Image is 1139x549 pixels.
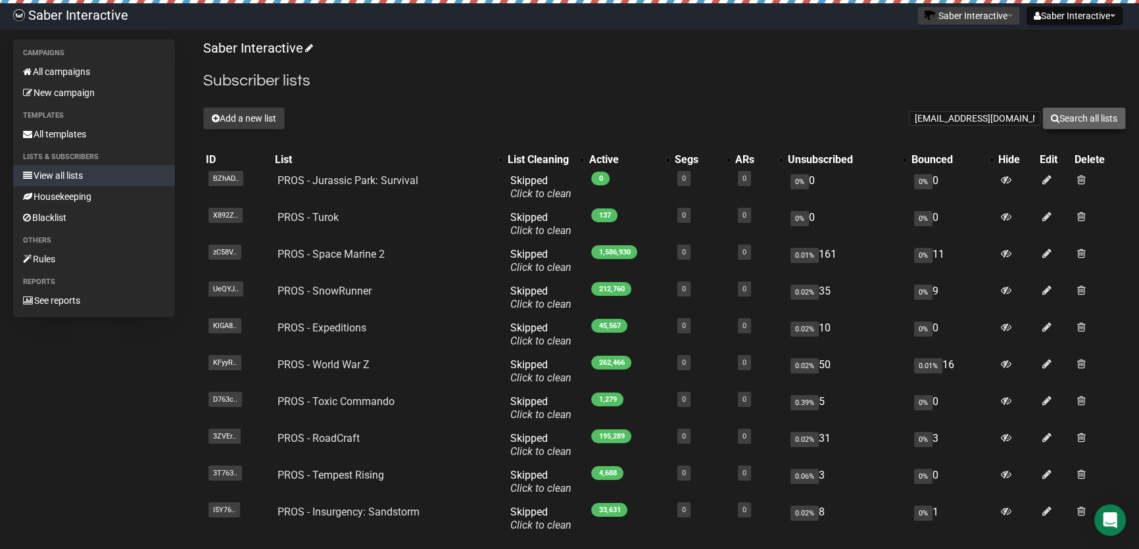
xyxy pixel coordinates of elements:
span: X892Z.. [208,208,243,223]
a: 0 [682,395,686,404]
td: 1 [909,500,996,537]
span: 0% [914,174,933,189]
span: 0.02% [790,506,819,521]
span: 0.01% [914,358,942,373]
span: 4,688 [591,466,623,480]
td: 35 [785,279,908,316]
a: Click to clean [510,224,571,237]
a: PROS - Jurassic Park: Survival [278,174,418,187]
div: Bounced [911,153,982,166]
div: Open Intercom Messenger [1094,504,1126,536]
a: PROS - Tempest Rising [278,469,384,481]
span: Skipped [510,469,571,494]
span: Skipped [510,395,571,421]
span: 0.02% [790,432,819,447]
a: 0 [742,432,746,441]
span: 0.02% [790,322,819,337]
a: 0 [682,211,686,220]
td: 50 [785,353,908,390]
th: Segs: No sort applied, activate to apply an ascending sort [672,151,732,169]
a: 0 [742,322,746,330]
a: 0 [742,395,746,404]
div: Active [589,153,659,166]
span: BZhAD.. [208,171,243,186]
span: 3T763.. [208,465,242,481]
th: Bounced: No sort applied, activate to apply an ascending sort [909,151,996,169]
span: 0% [914,506,933,521]
span: Skipped [510,358,571,384]
td: 8 [785,500,908,537]
a: All templates [13,124,175,145]
a: Rules [13,249,175,270]
span: 0% [914,469,933,484]
a: Click to clean [510,187,571,200]
span: 212,760 [591,282,631,296]
span: 0% [914,248,933,263]
span: 0% [914,322,933,337]
a: 0 [742,358,746,367]
td: 0 [785,206,908,243]
a: 0 [682,506,686,514]
div: Delete [1075,153,1123,166]
a: PROS - Toxic Commando [278,395,395,408]
span: 1,586,930 [591,245,637,259]
a: Housekeeping [13,186,175,207]
div: Hide [998,153,1034,166]
li: Templates [13,108,175,124]
span: 0% [914,285,933,300]
img: 1.png [925,10,935,20]
span: 0% [914,432,933,447]
span: 3ZVEr.. [208,429,241,444]
a: See reports [13,290,175,311]
a: PROS - SnowRunner [278,285,372,297]
span: 137 [591,208,618,222]
span: I5Y76.. [208,502,240,517]
td: 10 [785,316,908,353]
a: New campaign [13,82,175,103]
button: Saber Interactive [1027,7,1123,25]
a: Click to clean [510,371,571,384]
a: 0 [682,322,686,330]
span: 195,289 [591,429,631,443]
a: PROS - Expeditions [278,322,366,334]
a: 0 [682,432,686,441]
span: Skipped [510,506,571,531]
th: List Cleaning: No sort applied, activate to apply an ascending sort [504,151,586,169]
button: Add a new list [203,107,285,130]
th: Hide: No sort applied, sorting is disabled [996,151,1036,169]
td: 3 [785,464,908,500]
span: 0% [790,211,809,226]
a: 0 [742,174,746,183]
span: zC58V.. [208,245,241,260]
th: Active: No sort applied, activate to apply an ascending sort [586,151,672,169]
span: KlGA8.. [208,318,241,333]
li: Lists & subscribers [13,149,175,165]
span: Skipped [510,248,571,274]
li: Campaigns [13,45,175,61]
td: 0 [909,464,996,500]
a: Click to clean [510,445,571,458]
a: Blacklist [13,207,175,228]
button: Saber Interactive [917,7,1020,25]
a: Saber Interactive [203,40,311,56]
span: 0.39% [790,395,819,410]
td: 3 [909,427,996,464]
td: 0 [909,316,996,353]
span: KFyyR.. [208,355,241,370]
div: List Cleaning [507,153,573,166]
span: D763c.. [208,392,242,407]
a: Click to clean [510,335,571,347]
td: 11 [909,243,996,279]
a: PROS - RoadCraft [278,432,360,444]
a: 0 [742,469,746,477]
a: Click to clean [510,261,571,274]
div: Segs [675,153,719,166]
th: Delete: No sort applied, sorting is disabled [1072,151,1126,169]
a: 0 [682,174,686,183]
span: 33,631 [591,503,627,517]
a: View all lists [13,165,175,186]
td: 0 [909,390,996,427]
li: Reports [13,274,175,290]
a: PROS - Turok [278,211,339,224]
li: Others [13,233,175,249]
